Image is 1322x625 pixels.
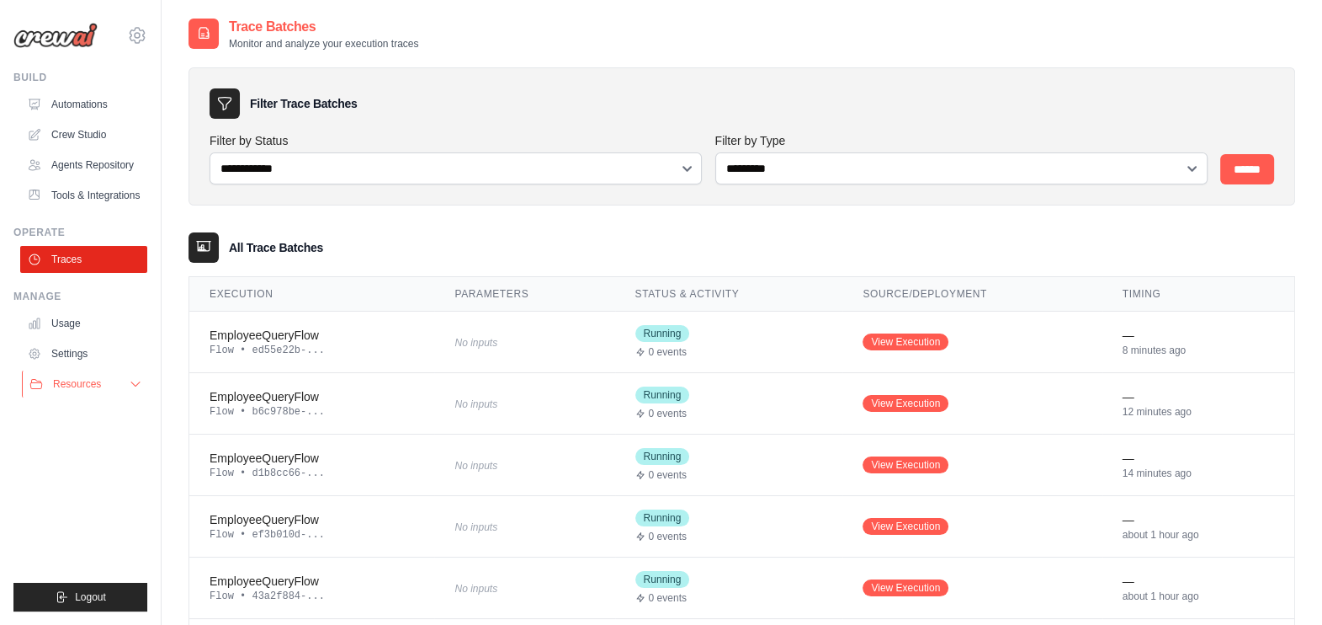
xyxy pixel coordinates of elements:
[1123,405,1274,419] div: 12 minutes ago
[22,371,149,398] button: Resources
[635,571,690,588] span: Running
[1123,511,1274,528] div: —
[649,407,687,420] span: 0 events
[20,152,147,179] a: Agents Repository
[229,17,418,37] h2: Trace Batches
[1102,277,1294,312] th: Timing
[454,583,497,595] span: No inputs
[454,460,497,472] span: No inputs
[189,372,1294,434] tr: View details for EmployeeQueryFlow execution
[13,71,147,84] div: Build
[715,132,1208,149] label: Filter by Type
[20,340,147,367] a: Settings
[454,337,497,349] span: No inputs
[649,468,687,482] span: 0 events
[635,387,690,403] span: Running
[649,530,687,543] span: 0 events
[20,310,147,337] a: Usage
[210,327,414,344] div: EmployeeQueryFlow
[863,518,948,535] a: View Execution
[210,528,414,542] div: Flow • ef3b010d-...
[1123,327,1274,344] div: —
[210,132,702,149] label: Filter by Status
[229,239,323,256] h3: All Trace Batches
[75,590,106,604] span: Logout
[20,121,147,148] a: Crew Studio
[13,290,147,303] div: Manage
[189,434,1294,495] tr: View details for EmployeeQueryFlow execution
[13,23,98,48] img: Logo
[863,334,948,350] a: View Execution
[454,453,594,476] div: No inputs
[189,277,434,312] th: Execution
[454,392,594,414] div: No inputs
[863,457,948,473] a: View Execution
[250,95,357,112] h3: Filter Trace Batches
[1123,450,1274,467] div: —
[20,91,147,118] a: Automations
[210,388,414,405] div: EmployeeQueryFlow
[635,448,690,465] span: Running
[454,398,497,410] span: No inputs
[863,580,948,596] a: View Execution
[210,511,414,528] div: EmployeeQueryFlow
[189,495,1294,557] tr: View details for EmployeeQueryFlow execution
[1123,573,1274,590] div: —
[229,37,418,51] p: Monitor and analyze your execution traces
[649,591,687,605] span: 0 events
[189,311,1294,372] tr: View details for EmployeeQueryFlow execution
[210,467,414,480] div: Flow • d1b8cc66-...
[454,576,594,599] div: No inputs
[13,226,147,239] div: Operate
[454,521,497,533] span: No inputs
[210,573,414,590] div: EmployeeQueryFlow
[1123,388,1274,405] div: —
[434,277,614,312] th: Parameters
[20,182,147,209] a: Tools & Integrations
[635,510,690,526] span: Running
[20,246,147,273] a: Traces
[615,277,843,312] th: Status & Activity
[13,583,147,612] button: Logout
[1123,528,1274,542] div: about 1 hour ago
[649,345,687,359] span: 0 events
[1123,467,1274,480] div: 14 minutes ago
[210,405,414,419] div: Flow • b6c978be-...
[454,330,594,353] div: No inputs
[210,450,414,467] div: EmployeeQueryFlow
[53,377,101,391] span: Resources
[210,344,414,357] div: Flow • ed55e22b-...
[210,590,414,603] div: Flow • 43a2f884-...
[1123,344,1274,357] div: 8 minutes ago
[1123,590,1274,603] div: about 1 hour ago
[863,395,948,412] a: View Execution
[189,557,1294,618] tr: View details for EmployeeQueryFlow execution
[635,325,690,342] span: Running
[454,515,594,537] div: No inputs
[842,277,1102,312] th: Source/Deployment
